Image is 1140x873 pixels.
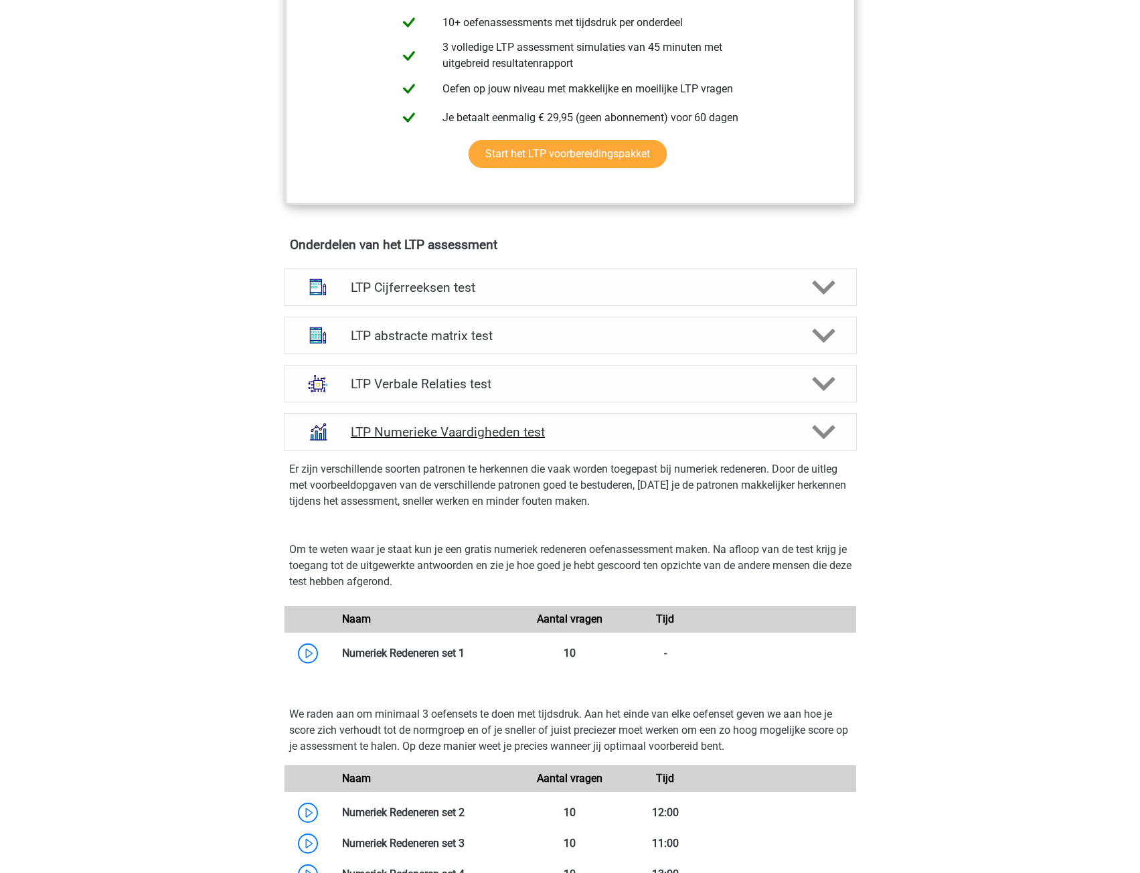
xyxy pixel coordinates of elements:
div: Naam [332,611,523,627]
h4: LTP Cijferreeksen test [351,280,789,295]
p: We raden aan om minimaal 3 oefensets te doen met tijdsdruk. Aan het einde van elke oefenset geven... [289,706,851,755]
div: Aantal vragen [522,771,617,787]
p: Er zijn verschillende soorten patronen te herkennen die vaak worden toegepast bij numeriek redene... [289,461,851,509]
div: Tijd [618,611,713,627]
div: Numeriek Redeneren set 2 [332,805,523,821]
img: analogieen [301,366,335,401]
a: numeriek redeneren LTP Numerieke Vaardigheden test [278,413,862,451]
a: Start het LTP voorbereidingspakket [469,140,667,168]
h4: LTP abstracte matrix test [351,328,789,343]
a: cijferreeksen LTP Cijferreeksen test [278,268,862,306]
h4: Onderdelen van het LTP assessment [290,237,851,252]
div: Numeriek Redeneren set 3 [332,836,523,852]
div: Naam [332,771,523,787]
p: Om te weten waar je staat kun je een gratis numeriek redeneren oefenassessment maken. Na afloop v... [289,542,851,590]
img: abstracte matrices [301,318,335,353]
div: Aantal vragen [522,611,617,627]
a: analogieen LTP Verbale Relaties test [278,365,862,402]
h4: LTP Numerieke Vaardigheden test [351,424,789,440]
a: abstracte matrices LTP abstracte matrix test [278,317,862,354]
h4: LTP Verbale Relaties test [351,376,789,392]
div: Numeriek Redeneren set 1 [332,645,523,661]
img: cijferreeksen [301,270,335,305]
img: numeriek redeneren [301,414,335,449]
div: Tijd [618,771,713,787]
